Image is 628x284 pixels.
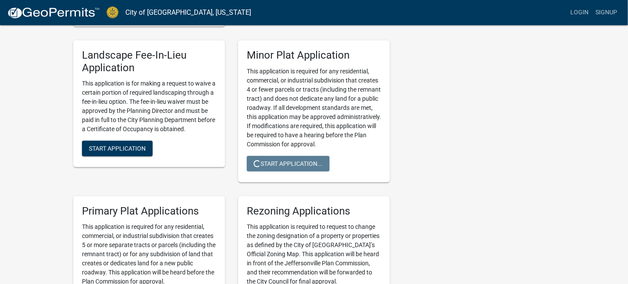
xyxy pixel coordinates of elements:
[247,49,381,62] h5: Minor Plat Application
[592,4,621,21] a: Signup
[247,156,330,172] button: Start Application...
[89,145,146,152] span: Start Application
[82,79,216,134] p: This application is for making a request to waive a certain portion of required landscaping throu...
[107,7,118,18] img: City of Jeffersonville, Indiana
[125,5,251,20] a: City of [GEOGRAPHIC_DATA], [US_STATE]
[247,67,381,149] p: This application is required for any residential, commercial, or industrial subdivision that crea...
[247,205,381,218] h5: Rezoning Applications
[82,49,216,74] h5: Landscape Fee-In-Lieu Application
[82,141,153,156] button: Start Application
[254,160,323,167] span: Start Application...
[82,205,216,218] h5: Primary Plat Applications
[567,4,592,21] a: Login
